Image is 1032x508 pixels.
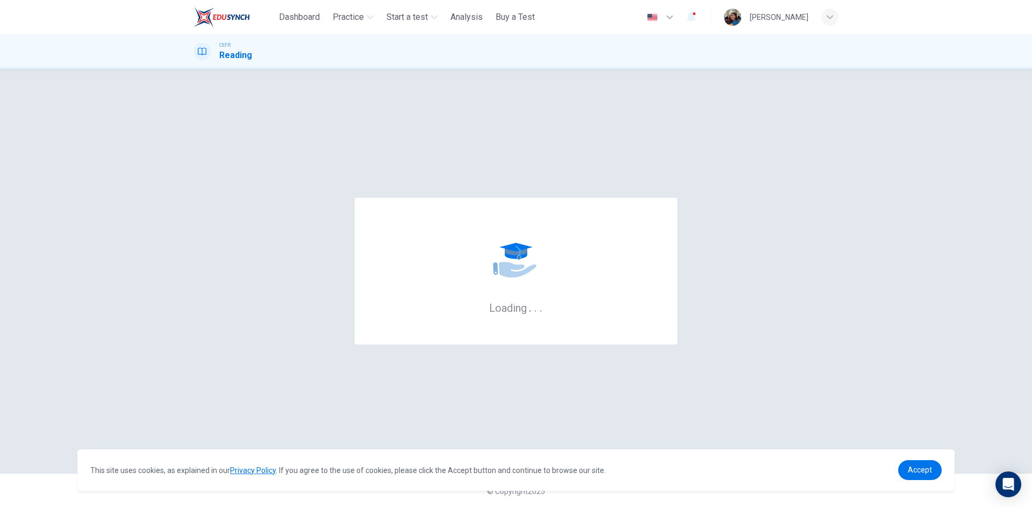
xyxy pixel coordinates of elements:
[646,13,659,22] img: en
[446,8,487,27] button: Analysis
[450,11,483,24] span: Analysis
[995,471,1021,497] div: Open Intercom Messenger
[219,41,231,49] span: CEFR
[487,487,545,496] span: © Copyright 2025
[528,298,532,316] h6: .
[489,300,543,314] h6: Loading
[898,460,942,480] a: dismiss cookie message
[750,11,808,24] div: [PERSON_NAME]
[539,298,543,316] h6: .
[275,8,324,27] button: Dashboard
[328,8,378,27] button: Practice
[333,11,364,24] span: Practice
[279,11,320,24] span: Dashboard
[230,466,276,475] a: Privacy Policy
[219,49,252,62] h1: Reading
[908,466,932,474] span: Accept
[193,6,250,28] img: ELTC logo
[534,298,537,316] h6: .
[724,9,741,26] img: Profile picture
[491,8,539,27] button: Buy a Test
[496,11,535,24] span: Buy a Test
[382,8,442,27] button: Start a test
[386,11,428,24] span: Start a test
[193,6,275,28] a: ELTC logo
[90,466,606,475] span: This site uses cookies, as explained in our . If you agree to the use of cookies, please click th...
[77,449,955,491] div: cookieconsent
